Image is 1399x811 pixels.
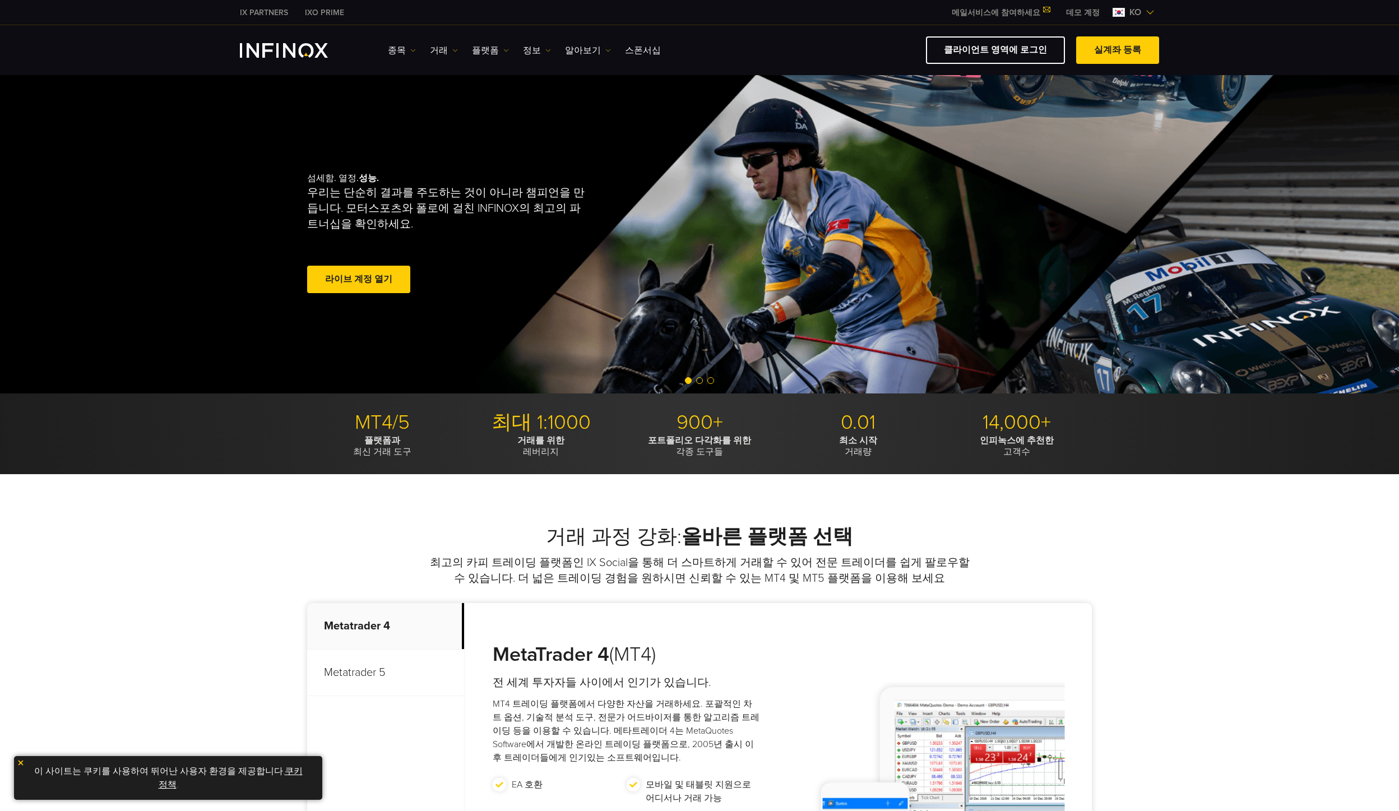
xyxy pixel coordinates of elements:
p: 900+ [624,410,775,435]
h4: 전 세계 투자자들 사이에서 인기가 있습니다. [493,675,760,690]
p: MT4/5 [307,410,457,435]
a: 정보 [523,44,551,57]
span: Go to slide 2 [696,377,703,384]
p: EA 호환 [512,778,543,791]
p: 최대 1:1000 [466,410,616,435]
strong: MetaTrader 4 [493,642,609,666]
a: INFINOX [231,7,297,18]
a: 거래 [430,44,458,57]
p: 0.01 [783,410,933,435]
p: 각종 도구들 [624,435,775,457]
p: Metatrader 5 [307,650,464,696]
a: 알아보기 [565,44,611,57]
p: 고객수 [942,435,1092,457]
p: 최신 거래 도구 [307,435,457,457]
strong: 최소 시작 [839,435,877,446]
p: MT4 트레이딩 플랫폼에서 다양한 자산을 거래하세요. 포괄적인 차트 옵션, 기술적 분석 도구, 전문가 어드바이저를 통한 알고리즘 트레이딩 등을 이용할 수 있습니다. 메타트레이... [493,697,760,764]
p: 거래량 [783,435,933,457]
div: 섬세함. 열정. [307,155,660,314]
p: 모바일 및 태블릿 지원으로 어디서나 거래 가능 [646,778,755,805]
a: 클라이언트 영역에 로그인 [926,36,1065,64]
strong: 성능. [359,173,379,184]
p: 레버리지 [466,435,616,457]
a: 플랫폼 [472,44,509,57]
p: 최고의 카피 트레이딩 플랫폼인 IX Social을 통해 더 스마트하게 거래할 수 있어 전문 트레이더를 쉽게 팔로우할 수 있습니다. 더 넓은 트레이딩 경험을 원하시면 신뢰할 수... [428,555,971,586]
span: Go to slide 1 [685,377,692,384]
h2: 거래 과정 강화: [307,525,1092,549]
strong: 거래를 위한 [517,435,564,446]
a: 메일서비스에 참여하세요 [943,8,1058,17]
strong: 포트폴리오 다각화를 위한 [648,435,751,446]
a: INFINOX MENU [1058,7,1108,18]
strong: 인피녹스에 추천한 [980,435,1054,446]
img: yellow close icon [17,759,25,767]
a: 실계좌 등록 [1076,36,1159,64]
a: 스폰서십 [625,44,661,57]
a: 라이브 계정 열기 [307,266,410,293]
h3: (MT4) [493,642,760,667]
strong: 올바른 플랫폼 선택 [682,525,853,549]
span: Go to slide 3 [707,377,714,384]
p: 14,000+ [942,410,1092,435]
strong: 플랫폼과 [364,435,400,446]
a: 종목 [388,44,416,57]
p: 이 사이트는 쿠키를 사용하여 뛰어난 사용자 환경을 제공합니다. . [20,762,317,794]
a: INFINOX [297,7,353,18]
span: ko [1125,6,1146,19]
a: INFINOX Logo [240,43,354,58]
p: Metatrader 4 [307,603,464,650]
p: 우리는 단순히 결과를 주도하는 것이 아니라 챔피언을 만듭니다. 모터스포츠와 폴로에 걸친 INFINOX의 최고의 파트너십을 확인하세요. [307,185,590,232]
